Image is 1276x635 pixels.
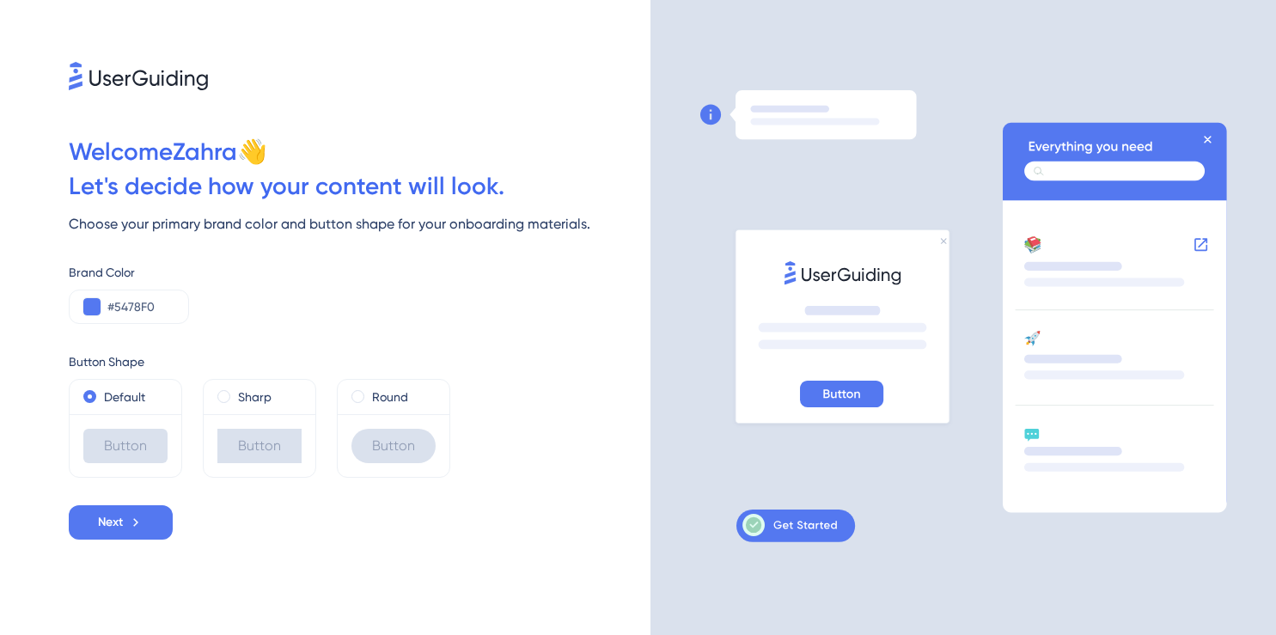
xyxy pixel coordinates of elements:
[69,505,173,540] button: Next
[217,429,302,463] div: Button
[98,512,123,533] span: Next
[238,387,272,407] label: Sharp
[69,351,650,372] div: Button Shape
[69,169,650,204] div: Let ' s decide how your content will look.
[104,387,145,407] label: Default
[69,135,650,169] div: Welcome Zahra 👋
[69,262,650,283] div: Brand Color
[372,387,408,407] label: Round
[83,429,168,463] div: Button
[351,429,436,463] div: Button
[69,214,650,235] div: Choose your primary brand color and button shape for your onboarding materials.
